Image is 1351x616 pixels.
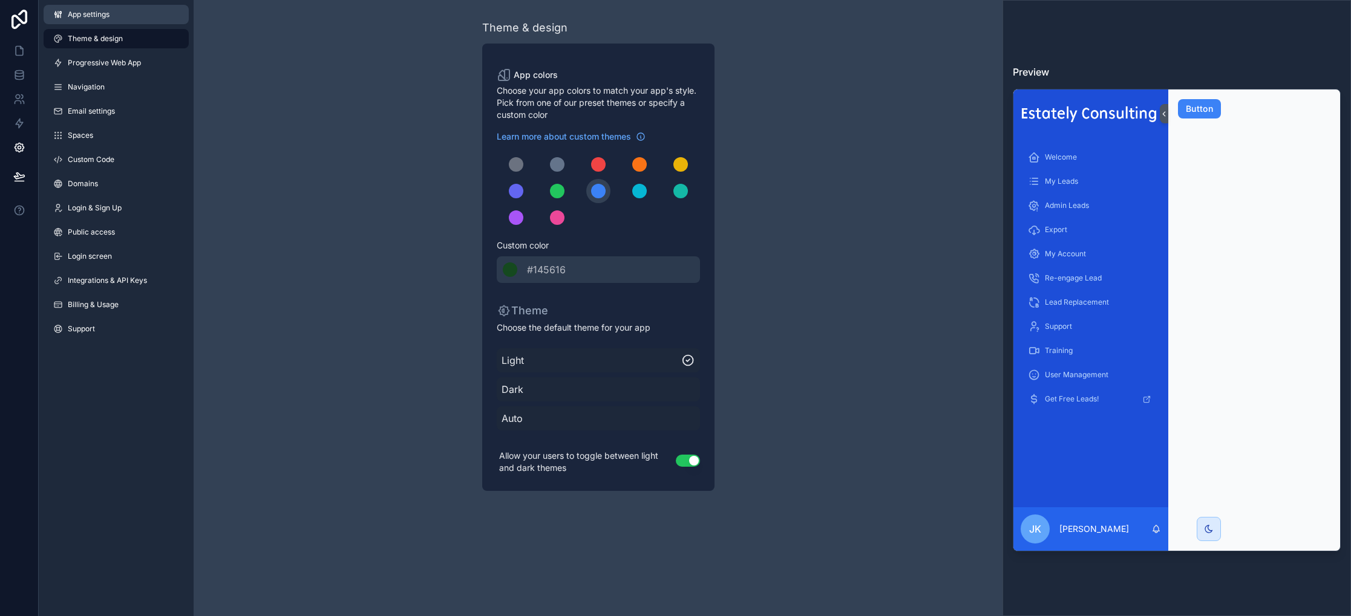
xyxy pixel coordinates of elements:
span: Choose your app colors to match your app's style. Pick from one of our preset themes or specify a... [497,85,700,121]
span: Custom Code [68,155,114,164]
a: App settings [44,5,189,24]
span: #145616 [527,262,566,277]
span: Lead Replacement [1045,297,1109,307]
span: App settings [68,10,110,19]
div: scrollable content [1013,138,1168,507]
a: Theme & design [44,29,189,48]
a: Login & Sign Up [44,198,189,218]
a: My Account [1021,243,1161,265]
p: Theme [497,302,548,319]
a: Get Free Leads! [1021,388,1161,410]
span: Domains [68,179,98,189]
a: User Management [1021,364,1161,386]
span: Integrations & API Keys [68,276,147,285]
a: Re-engage Lead [1021,267,1161,289]
a: Training [1021,340,1161,361]
span: Learn more about custom themes [497,131,631,143]
a: Public access [44,222,189,242]
span: Support [1045,322,1072,331]
span: Admin Leads [1045,201,1089,210]
span: JK [1029,522,1041,536]
a: Integrations & API Keys [44,271,189,290]
button: Button [1178,99,1221,118]
a: Billing & Usage [44,295,189,314]
a: Login screen [44,247,189,266]
a: Support [44,319,189,339]
span: Theme & design [68,34,123,44]
a: Welcome [1021,146,1161,168]
span: Public access [68,227,115,237]
a: Email settings [44,102,189,121]
a: Support [1021,316,1161,337]
h3: Preview [1013,65,1341,79]
span: Light [502,353,682,368]
a: Export [1021,219,1161,241]
span: Auto [502,411,695,426]
span: Navigation [68,82,105,92]
a: Lead Replacement [1021,291,1161,313]
a: My Leads [1021,170,1161,192]
span: My Account [1045,249,1086,259]
span: Get Free Leads! [1045,394,1099,404]
p: [PERSON_NAME] [1059,523,1129,535]
div: Theme & design [482,19,568,36]
span: App colors [514,69,558,81]
a: Admin Leads [1021,195,1161,216]
span: Welcome [1045,152,1077,162]
span: Custom color [497,239,690,251]
a: Navigation [44,77,189,97]
span: Dark [502,382,695,397]
span: Training [1045,346,1073,355]
span: Spaces [68,131,93,140]
span: Support [68,324,95,334]
img: App logo [1021,105,1161,123]
a: Progressive Web App [44,53,189,73]
span: Email settings [68,106,115,116]
p: Allow your users to toggle between light and dark themes [497,447,676,476]
span: User Management [1045,370,1108,380]
a: Domains [44,174,189,193]
span: My Leads [1045,177,1078,186]
a: Custom Code [44,150,189,169]
span: Progressive Web App [68,58,141,68]
a: Learn more about custom themes [497,131,646,143]
a: Spaces [44,126,189,145]
span: Re-engage Lead [1045,273,1102,283]
span: Choose the default theme for your app [497,322,700,334]
span: Login screen [68,251,112,261]
span: Export [1045,225,1067,235]
span: Billing & Usage [68,300,119,310]
span: Login & Sign Up [68,203,122,213]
